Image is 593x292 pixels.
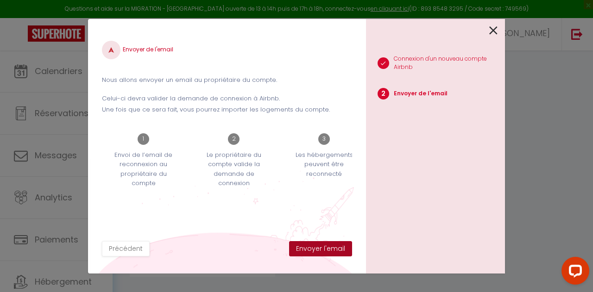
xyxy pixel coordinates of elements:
[289,241,352,257] button: Envoyer l'email
[394,89,448,98] p: Envoyer de l'email
[102,75,352,85] p: Nous allons envoyer un email au propriétaire du compte.
[108,150,179,188] p: Envoi de l’email de reconnexion au propriétaire du compte
[289,150,360,179] p: Les hébergements peuvent être reconnecté
[198,150,270,188] p: Le propriétaire du compte valide la demande de connexion
[394,55,505,72] p: Connexion d'un nouveau compte Airbnb
[102,105,352,114] p: Une fois que ce sera fait, vous pourrez importer les logements du compte.
[318,133,330,145] span: 3
[102,241,150,257] button: Précédent
[138,133,149,145] span: 1
[102,94,352,103] p: Celui-ci devra valider la demande de connexion à Airbnb.
[102,41,352,59] h4: Envoyer de l'email
[378,88,389,99] span: 2
[228,133,240,145] span: 2
[554,253,593,292] iframe: LiveChat chat widget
